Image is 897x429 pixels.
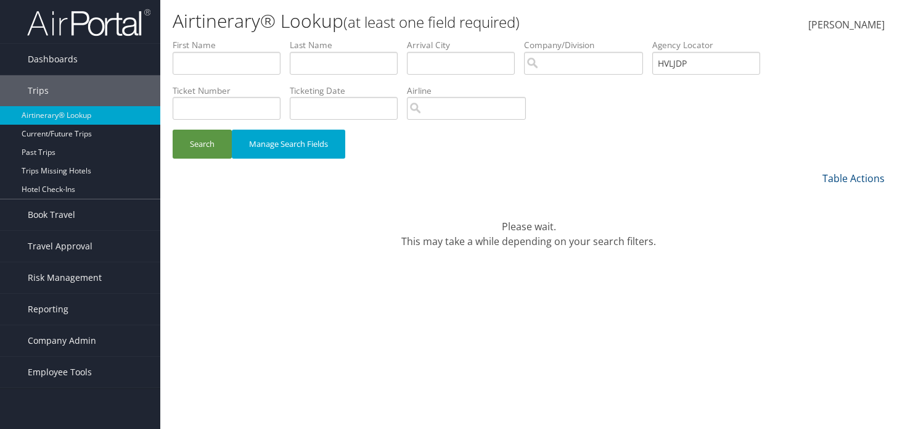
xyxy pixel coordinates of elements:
h1: Airtinerary® Lookup [173,8,647,34]
small: (at least one field required) [343,12,520,32]
label: Arrival City [407,39,524,51]
label: First Name [173,39,290,51]
label: Airline [407,85,535,97]
label: Last Name [290,39,407,51]
span: [PERSON_NAME] [808,18,885,31]
button: Manage Search Fields [232,130,345,159]
span: Book Travel [28,199,75,230]
a: Table Actions [822,172,885,185]
a: [PERSON_NAME] [808,6,885,44]
div: Please wait. This may take a while depending on your search filters. [173,204,885,249]
span: Dashboards [28,44,78,75]
img: airportal-logo.png [27,8,150,37]
span: Reporting [28,294,68,325]
label: Company/Division [524,39,652,51]
label: Ticket Number [173,85,290,97]
span: Trips [28,75,49,106]
span: Travel Approval [28,231,92,262]
span: Company Admin [28,325,96,356]
label: Agency Locator [652,39,769,51]
button: Search [173,130,232,159]
span: Risk Management [28,262,102,293]
label: Ticketing Date [290,85,407,97]
span: Employee Tools [28,357,92,388]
